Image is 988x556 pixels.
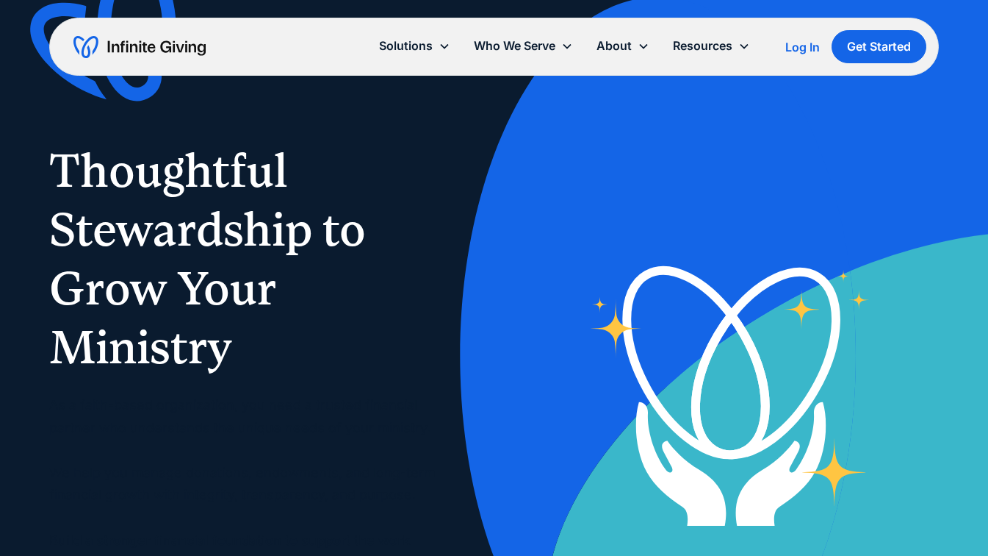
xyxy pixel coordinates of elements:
img: nonprofit donation platform for faith-based organizations and ministries [578,236,884,542]
div: Solutions [367,30,462,62]
div: About [585,30,661,62]
div: About [596,36,632,56]
a: Log In [785,38,820,56]
a: home [73,35,206,59]
h1: Thoughtful Stewardship to Grow Your Ministry [49,141,464,377]
div: Resources [673,36,732,56]
div: Who We Serve [462,30,585,62]
div: Resources [661,30,762,62]
a: Get Started [832,30,926,63]
div: Who We Serve [474,36,555,56]
div: Log In [785,41,820,53]
div: Solutions [379,36,433,56]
